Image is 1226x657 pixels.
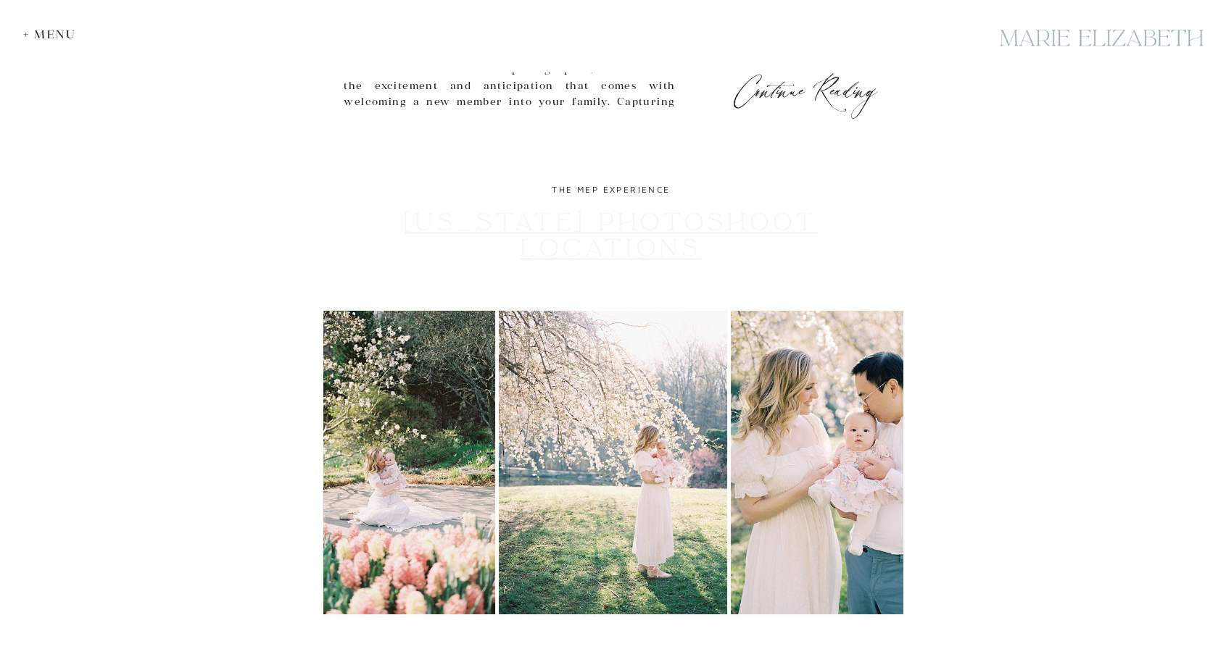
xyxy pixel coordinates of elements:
a: [US_STATE] Photoshoot Locations [404,207,818,264]
img: Maryland Photoshoot Locations 0007 1 How To Help Your Older Child During Your Newborn Session [323,307,903,618]
a: Continue Reading [729,76,882,95]
div: + Menu [23,28,83,41]
p: As a mother AND newborn photographer, I understand the excitement and anticipation that comes wit... [344,61,675,175]
a: The MEP Experience [552,184,670,195]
